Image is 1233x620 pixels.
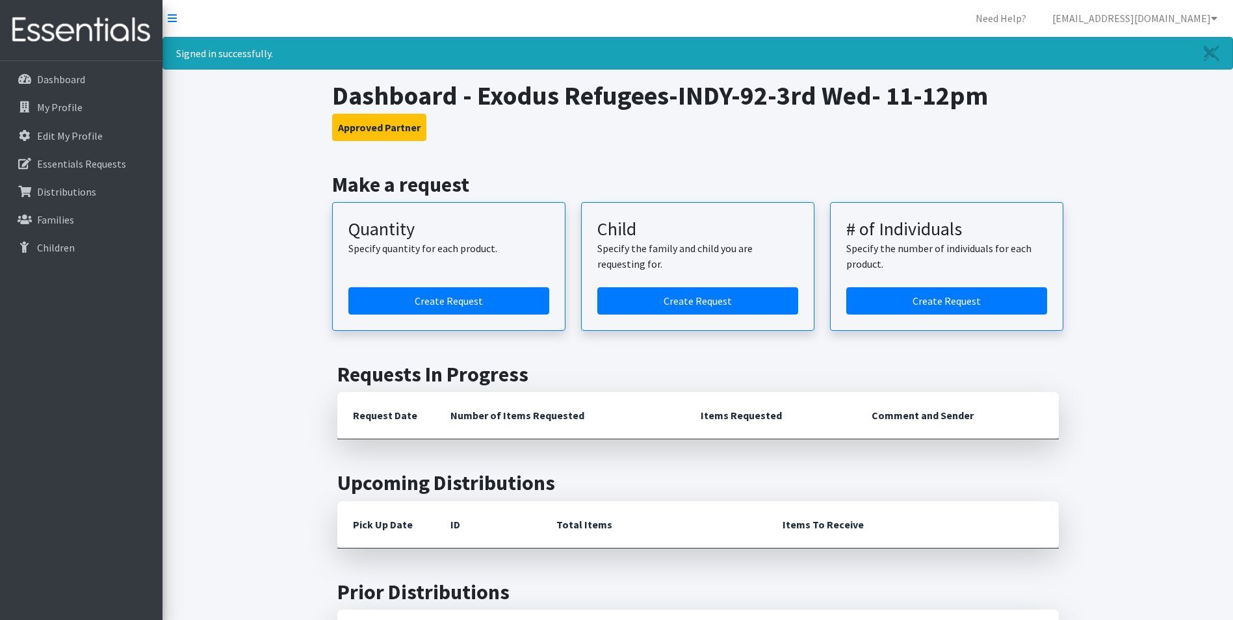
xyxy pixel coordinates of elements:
[597,218,798,240] h3: Child
[846,218,1047,240] h3: # of Individuals
[685,392,856,439] th: Items Requested
[846,240,1047,272] p: Specify the number of individuals for each product.
[37,73,85,86] p: Dashboard
[5,179,157,205] a: Distributions
[348,240,549,256] p: Specify quantity for each product.
[37,129,103,142] p: Edit My Profile
[597,287,798,315] a: Create a request for a child or family
[1191,38,1232,69] a: Close
[435,392,686,439] th: Number of Items Requested
[337,362,1059,387] h2: Requests In Progress
[965,5,1037,31] a: Need Help?
[5,94,157,120] a: My Profile
[5,8,157,52] img: HumanEssentials
[37,101,83,114] p: My Profile
[332,172,1063,197] h2: Make a request
[37,241,75,254] p: Children
[348,218,549,240] h3: Quantity
[332,114,426,141] button: Approved Partner
[1042,5,1228,31] a: [EMAIL_ADDRESS][DOMAIN_NAME]
[37,157,126,170] p: Essentials Requests
[5,151,157,177] a: Essentials Requests
[337,580,1059,604] h2: Prior Distributions
[37,185,96,198] p: Distributions
[597,240,798,272] p: Specify the family and child you are requesting for.
[767,501,1059,549] th: Items To Receive
[37,213,74,226] p: Families
[337,501,435,549] th: Pick Up Date
[332,80,1063,111] h1: Dashboard - Exodus Refugees-INDY-92-3rd Wed- 11-12pm
[5,66,157,92] a: Dashboard
[5,207,157,233] a: Families
[856,392,1058,439] th: Comment and Sender
[337,392,435,439] th: Request Date
[348,287,549,315] a: Create a request by quantity
[5,123,157,149] a: Edit My Profile
[162,37,1233,70] div: Signed in successfully.
[541,501,767,549] th: Total Items
[846,287,1047,315] a: Create a request by number of individuals
[435,501,541,549] th: ID
[5,235,157,261] a: Children
[337,471,1059,495] h2: Upcoming Distributions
